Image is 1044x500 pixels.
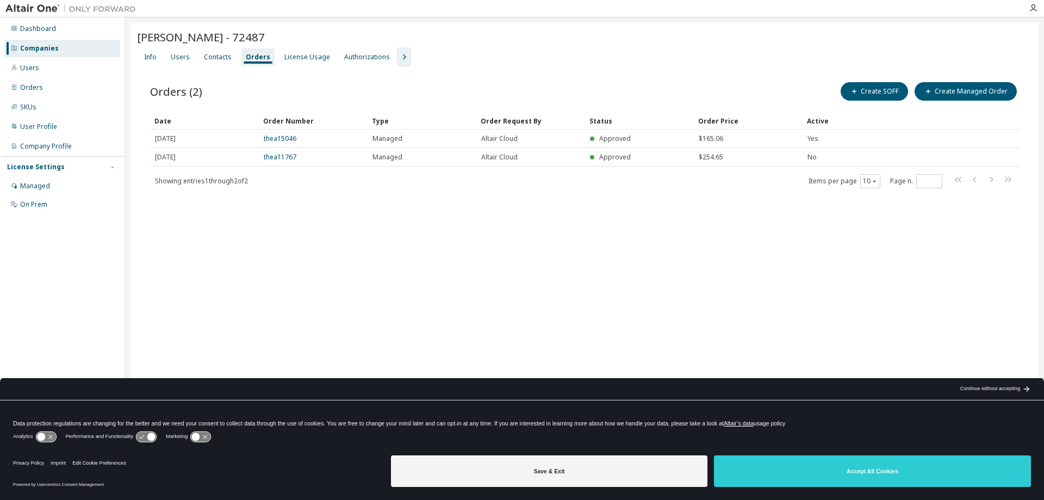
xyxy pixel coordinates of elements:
[284,53,330,61] div: License Usage
[807,134,818,143] span: Yes
[809,174,880,188] span: Items per page
[155,134,176,143] span: [DATE]
[481,134,518,143] span: Altair Cloud
[20,24,56,33] div: Dashboard
[481,112,581,129] div: Order Request By
[264,134,296,143] a: thea15046
[915,82,1017,101] button: Create Managed Order
[20,64,39,72] div: Users
[137,29,265,45] span: [PERSON_NAME] - 72487
[807,153,817,162] span: No
[20,142,72,151] div: Company Profile
[7,163,65,171] div: License Settings
[155,153,176,162] span: [DATE]
[144,53,157,61] div: Info
[155,176,248,186] span: Showing entries 1 through 2 of 2
[204,53,232,61] div: Contacts
[589,112,689,129] div: Status
[599,152,631,162] span: Approved
[264,152,296,162] a: thea11767
[481,153,518,162] span: Altair Cloud
[699,153,723,162] span: $254.65
[372,134,402,143] span: Managed
[171,53,190,61] div: Users
[20,83,43,92] div: Orders
[863,177,878,186] button: 10
[246,53,270,61] div: Orders
[154,112,254,129] div: Date
[372,153,402,162] span: Managed
[841,82,908,101] button: Create SOFF
[599,134,631,143] span: Approved
[344,53,390,61] div: Authorizations
[699,134,723,143] span: $165.06
[20,200,47,209] div: On Prem
[5,3,141,14] img: Altair One
[698,112,798,129] div: Order Price
[150,84,202,99] span: Orders (2)
[20,44,59,53] div: Companies
[20,182,50,190] div: Managed
[20,122,57,131] div: User Profile
[372,112,472,129] div: Type
[20,103,36,112] div: SKUs
[263,112,363,129] div: Order Number
[890,174,942,188] span: Page n.
[807,112,954,129] div: Active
